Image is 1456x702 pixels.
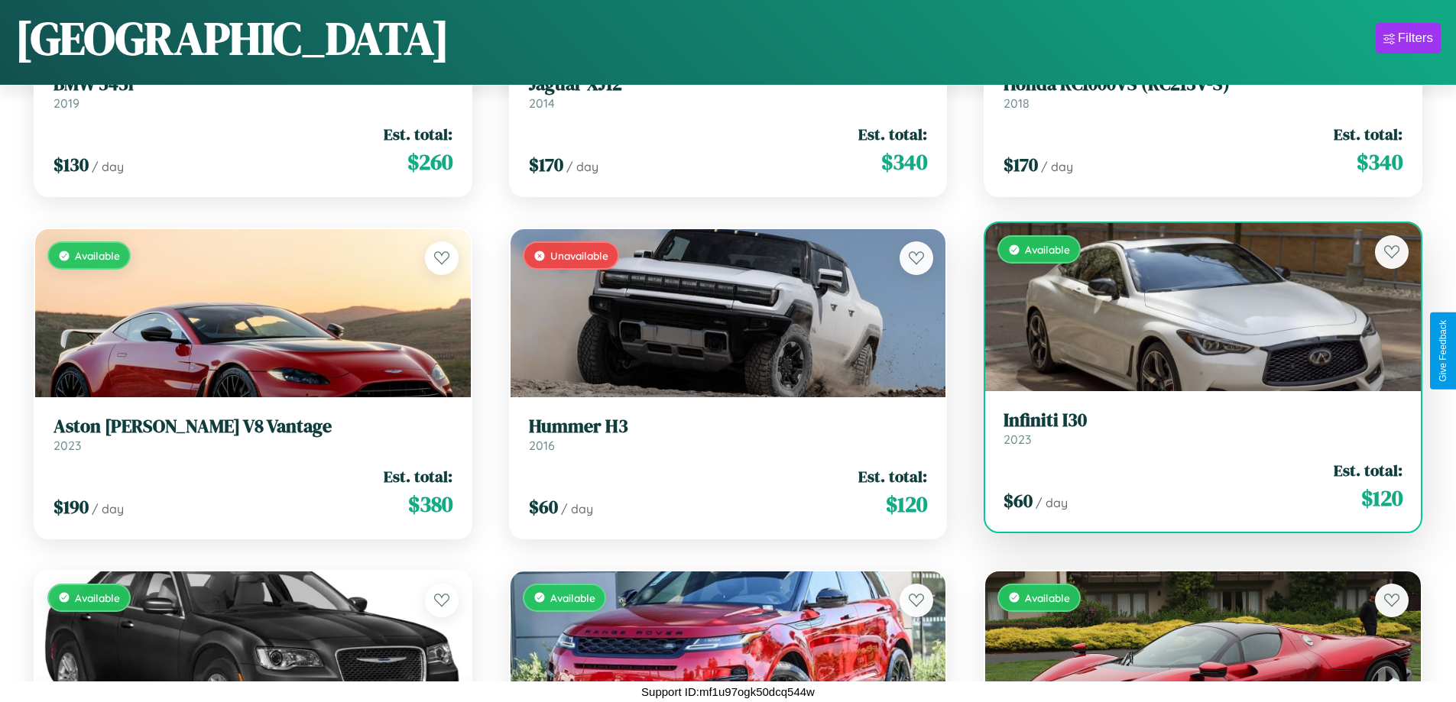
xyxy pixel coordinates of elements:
[75,249,120,262] span: Available
[1357,147,1402,177] span: $ 340
[54,73,452,95] h3: BMW 545i
[92,501,124,516] span: / day
[561,501,593,516] span: / day
[75,591,120,604] span: Available
[529,416,928,438] h3: Hummer H3
[1334,123,1402,145] span: Est. total:
[54,416,452,453] a: Aston [PERSON_NAME] V8 Vantage2023
[1004,95,1030,111] span: 2018
[529,494,558,519] span: $ 60
[54,152,89,177] span: $ 130
[1004,488,1033,513] span: $ 60
[1004,409,1402,447] a: Infiniti I302023
[550,249,608,262] span: Unavailable
[529,152,563,177] span: $ 170
[15,7,449,70] h1: [GEOGRAPHIC_DATA]
[529,95,555,111] span: 2014
[886,489,927,519] span: $ 120
[54,494,89,519] span: $ 190
[1036,495,1068,510] span: / day
[1025,591,1070,604] span: Available
[54,73,452,111] a: BMW 545i2019
[1004,73,1402,95] h3: Honda RC1000VS (RC213V-S)
[858,123,927,145] span: Est. total:
[1361,483,1402,513] span: $ 120
[641,681,815,702] p: Support ID: mf1u97ogk50dcq544w
[529,73,928,111] a: Jaguar XJ122014
[1025,243,1070,256] span: Available
[1376,23,1441,53] button: Filters
[407,147,452,177] span: $ 260
[408,489,452,519] span: $ 380
[1004,432,1031,447] span: 2023
[54,416,452,438] h3: Aston [PERSON_NAME] V8 Vantage
[384,123,452,145] span: Est. total:
[54,438,81,453] span: 2023
[92,159,124,174] span: / day
[566,159,598,174] span: / day
[550,591,595,604] span: Available
[54,95,79,111] span: 2019
[1398,31,1433,46] div: Filters
[858,465,927,487] span: Est. total:
[881,147,927,177] span: $ 340
[529,73,928,95] h3: Jaguar XJ12
[1041,159,1073,174] span: / day
[384,465,452,487] span: Est. total:
[1004,152,1038,177] span: $ 170
[1004,409,1402,432] h3: Infiniti I30
[1438,320,1448,382] div: Give Feedback
[1334,459,1402,481] span: Est. total:
[1004,73,1402,111] a: Honda RC1000VS (RC213V-S)2018
[529,438,555,453] span: 2016
[529,416,928,453] a: Hummer H32016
